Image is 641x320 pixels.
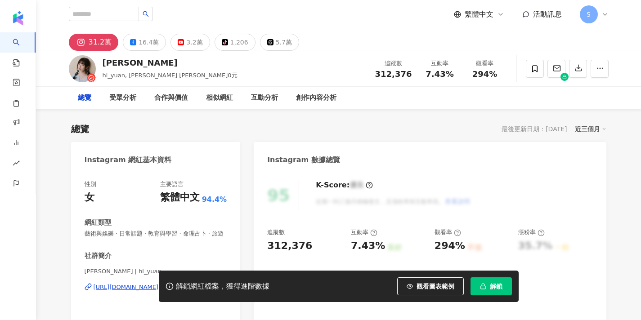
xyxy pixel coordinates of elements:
div: 5.7萬 [276,36,292,49]
div: 觀看率 [435,228,461,236]
div: 網紅類型 [85,218,112,227]
span: 觀看圖表範例 [417,283,454,290]
img: logo icon [11,11,25,25]
div: [PERSON_NAME] [103,57,238,68]
span: S [587,9,591,19]
div: 3.2萬 [186,36,202,49]
div: 漲粉率 [518,228,545,236]
div: 社群簡介 [85,251,112,261]
button: 1,206 [215,34,256,51]
div: 追蹤數 [375,59,412,68]
div: 31.2萬 [89,36,112,49]
button: 5.7萬 [260,34,299,51]
div: 16.4萬 [139,36,159,49]
button: 16.4萬 [123,34,166,51]
button: 31.2萬 [69,34,119,51]
div: 1,206 [230,36,248,49]
div: 合作與價值 [154,93,188,103]
span: rise [13,154,20,174]
div: 相似網紅 [206,93,233,103]
div: Instagram 數據總覽 [267,155,340,165]
div: Instagram 網紅基本資料 [85,155,172,165]
button: 解鎖 [471,277,512,295]
div: 近三個月 [575,123,606,135]
div: 主要語言 [160,180,184,188]
div: 7.43% [351,239,385,253]
button: 3.2萬 [170,34,210,51]
div: 總覽 [78,93,91,103]
span: 94.4% [202,195,227,204]
button: 觀看圖表範例 [397,277,464,295]
span: 解鎖 [490,283,502,290]
img: KOL Avatar [69,55,96,82]
div: 創作內容分析 [296,93,336,103]
div: 互動率 [423,59,457,68]
div: 312,376 [267,239,312,253]
div: 互動率 [351,228,377,236]
div: 追蹤數 [267,228,285,236]
span: search [143,11,149,17]
div: 繁體中文 [160,191,200,204]
span: [PERSON_NAME] | hl_yuan [85,267,227,276]
span: 294% [472,70,498,79]
a: search [13,32,31,67]
div: 解鎖網紅檔案，獲得進階數據 [176,282,269,291]
span: 藝術與娛樂 · 日常話題 · 教育與學習 · 命理占卜 · 旅遊 [85,230,227,238]
div: 女 [85,191,94,204]
span: 繁體中文 [465,9,493,19]
div: 受眾分析 [109,93,136,103]
div: 性別 [85,180,96,188]
div: 294% [435,239,465,253]
div: K-Score : [316,180,373,190]
div: 總覽 [71,123,89,135]
div: 最後更新日期：[DATE] [502,125,567,133]
div: 觀看率 [468,59,502,68]
div: 互動分析 [251,93,278,103]
span: 312,376 [375,69,412,79]
span: 活動訊息 [533,10,562,18]
span: 7.43% [426,70,453,79]
span: hl_yuan, [PERSON_NAME] [PERSON_NAME]0元 [103,72,238,79]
